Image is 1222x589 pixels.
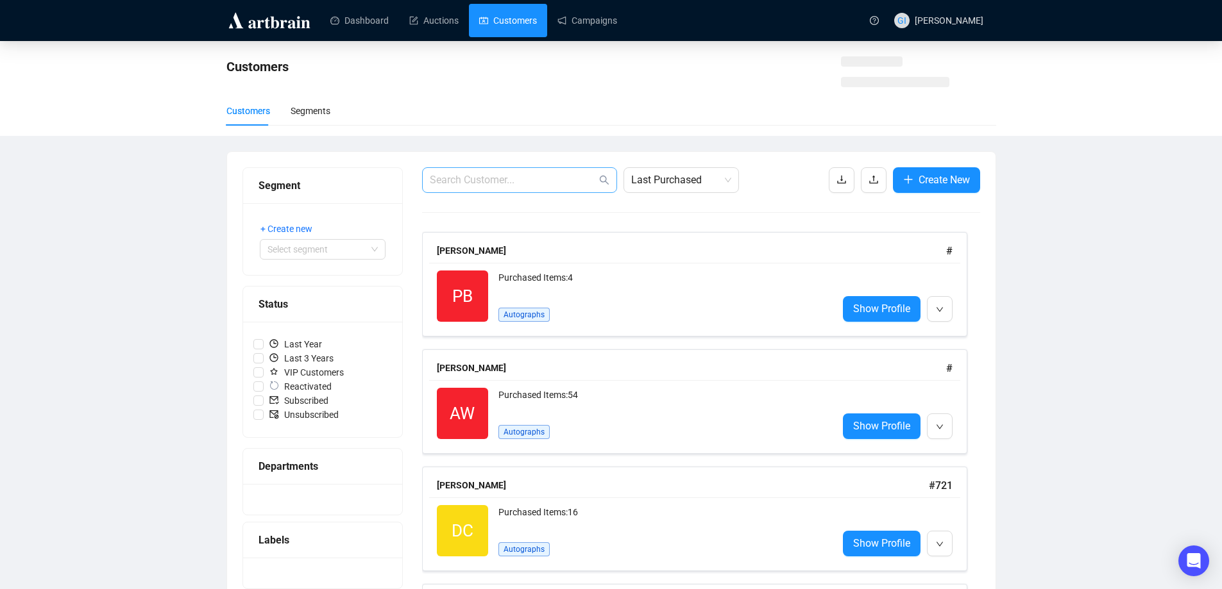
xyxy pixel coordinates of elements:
a: Show Profile [843,296,921,322]
span: Customers [226,59,289,74]
span: Last Year [264,337,327,351]
a: Show Profile [843,413,921,439]
img: logo [226,10,312,31]
span: AW [450,401,475,427]
span: Create New [919,172,970,188]
div: Open Intercom Messenger [1178,545,1209,576]
div: Labels [259,532,387,548]
span: Show Profile [853,535,910,551]
span: download [836,174,847,185]
span: GI [897,13,906,28]
span: Reactivated [264,379,337,394]
span: Autographs [498,425,550,439]
span: + Create new [260,222,312,236]
a: Auctions [409,4,459,37]
span: Show Profile [853,418,910,434]
button: Create New [893,167,980,193]
a: Show Profile [843,531,921,556]
div: Segment [259,178,387,194]
span: PB [452,283,473,310]
a: Campaigns [557,4,617,37]
div: Purchased Items: 16 [498,505,827,531]
div: [PERSON_NAME] [437,361,946,375]
span: # 721 [929,479,953,492]
input: Search Customer... [430,172,597,188]
span: down [936,306,944,313]
span: search [599,175,609,185]
span: down [936,540,944,548]
span: Last Purchased [631,168,731,192]
a: Dashboard [330,4,389,37]
div: Status [259,296,387,312]
span: # [946,245,953,257]
span: VIP Customers [264,365,349,379]
span: Autographs [498,308,550,322]
span: Subscribed [264,394,334,408]
span: Autographs [498,542,550,556]
div: Purchased Items: 4 [498,270,827,296]
span: question-circle [870,16,879,25]
div: Segments [291,104,330,118]
span: Show Profile [853,301,910,317]
div: [PERSON_NAME] [437,478,929,492]
button: + Create new [260,219,323,239]
span: Last 3 Years [264,351,339,365]
a: [PERSON_NAME]#AWPurchased Items:54AutographsShow Profile [422,349,980,454]
div: Customers [226,104,270,118]
span: DC [452,518,473,544]
span: Unsubscribed [264,408,344,422]
div: Purchased Items: 54 [498,388,827,413]
span: plus [903,174,913,185]
span: down [936,423,944,431]
div: Departments [259,458,387,474]
a: [PERSON_NAME]#PBPurchased Items:4AutographsShow Profile [422,232,980,336]
span: # [946,362,953,374]
div: [PERSON_NAME] [437,244,946,258]
a: Customers [479,4,537,37]
span: [PERSON_NAME] [915,15,983,26]
a: [PERSON_NAME]#721DCPurchased Items:16AutographsShow Profile [422,467,980,571]
span: upload [869,174,879,185]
